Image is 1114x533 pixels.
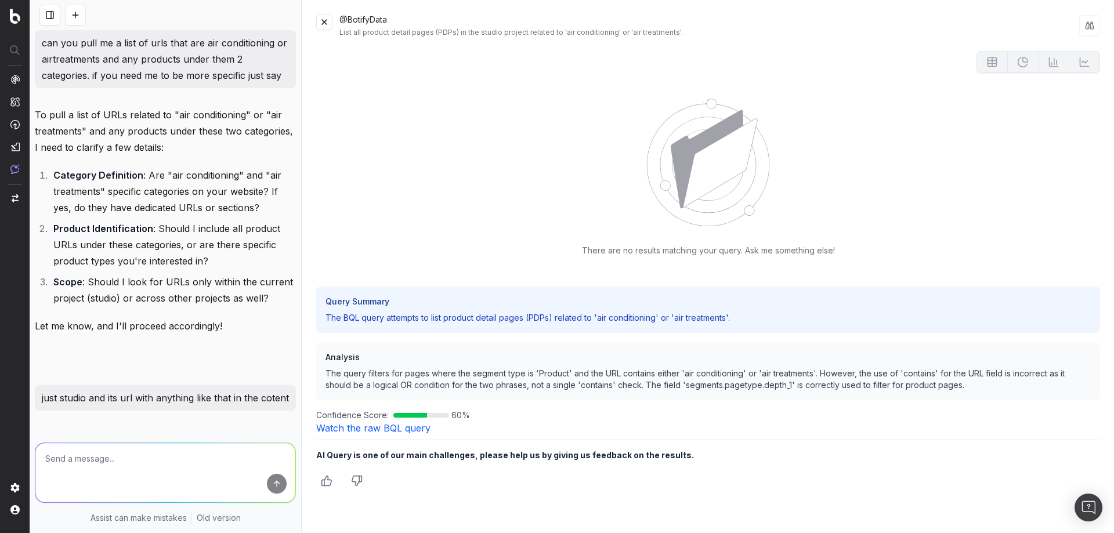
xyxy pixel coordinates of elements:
[325,296,1091,307] h3: Query Summary
[316,409,389,421] span: Confidence Score:
[10,483,20,492] img: Setting
[197,512,241,524] a: Old version
[50,220,296,269] li: : Should I include all product URLs under these categories, or are there specific product types y...
[316,450,694,460] b: AI Query is one of our main challenges, please help us by giving us feedback on the results.
[325,312,1091,324] p: The BQL query attempts to list product detail pages (PDPs) related to 'air conditioning' or 'air ...
[53,169,143,181] strong: Category Definition
[35,318,296,334] p: Let me know, and I'll proceed accordingly!
[1069,51,1100,73] button: Not available for current data
[42,390,289,406] p: just studio and its url with anything like that in the cotent
[53,276,82,288] strong: Scope
[53,223,153,234] strong: Product Identification
[50,274,296,306] li: : Should I look for URLs only within the current project (studio) or across other projects as well?
[646,99,770,226] img: No Data
[10,9,20,24] img: Botify logo
[1039,51,1069,73] button: Not available for current data
[325,368,1091,391] p: The query filters for pages where the segment type is 'Product' and the URL contains either 'air ...
[1008,51,1039,73] button: Not available for current data
[339,14,1079,37] div: @BotifyData
[42,35,289,84] p: can you pull me a list of urls that are air conditioning or airtreatments and any products under ...
[91,512,187,524] p: Assist can make mistakes
[50,167,296,216] li: : Are "air conditioning" and "air treatments" specific categories on your website? If yes, do the...
[316,422,431,434] a: Watch the raw BQL query
[10,75,20,84] img: Analytics
[316,470,337,491] button: Thumbs up
[10,164,20,174] img: Assist
[582,245,835,256] p: There are no results matching your query. Ask me something else!
[10,142,20,151] img: Studio
[325,351,1091,363] h3: Analysis
[12,194,19,202] img: Switch project
[1075,494,1102,521] div: Open Intercom Messenger
[346,470,367,491] button: Thumbs down
[10,119,20,129] img: Activation
[451,409,470,421] span: 60 %
[976,51,1008,73] button: Not available for current data
[10,97,20,107] img: Intelligence
[35,107,296,155] p: To pull a list of URLs related to "air conditioning" or "air treatments" and any products under t...
[339,28,1079,37] div: List all product detail pages (PDPs) in the studio project related to 'air conditioning' or 'air ...
[10,505,20,514] img: My account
